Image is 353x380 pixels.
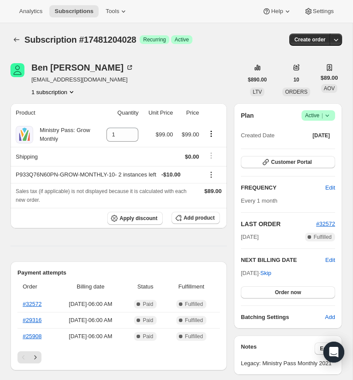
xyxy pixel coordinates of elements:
[16,170,199,179] div: P933Q76N60PN-GROW-MONTHLY-10 - 2 instances left
[257,5,297,17] button: Help
[40,136,58,142] small: Monthly
[322,112,323,119] span: |
[17,351,220,363] nav: Pagination
[175,36,189,43] span: Active
[293,76,299,83] span: 10
[23,317,41,323] a: #29316
[58,332,123,341] span: [DATE] · 06:00 AM
[58,316,123,325] span: [DATE] · 06:00 AM
[14,5,48,17] button: Analytics
[299,5,339,17] button: Settings
[325,313,335,322] span: Add
[307,129,335,142] button: [DATE]
[185,301,203,308] span: Fulfilled
[241,197,278,204] span: Every 1 month
[143,317,153,324] span: Paid
[241,220,316,228] h2: LAST ORDER
[171,212,220,224] button: Add product
[248,76,267,83] span: $890.00
[204,151,218,160] button: Shipping actions
[16,188,187,203] span: Sales tax (if applicable) is not displayed because it is calculated with each new order.
[295,36,326,43] span: Create order
[185,333,203,340] span: Fulfilled
[241,111,254,120] h2: Plan
[185,317,203,324] span: Fulfilled
[243,74,272,86] button: $890.00
[241,359,335,368] span: Legacy: Ministry Pass Monthly 2021
[316,221,335,227] a: #32572
[255,266,277,280] button: Skip
[31,63,134,72] div: Ben [PERSON_NAME]
[10,103,98,122] th: Product
[320,345,330,352] span: Edit
[16,126,33,143] img: product img
[182,131,199,138] span: $99.00
[23,333,41,339] a: #25908
[305,111,332,120] span: Active
[204,129,218,139] button: Product actions
[324,85,335,92] span: AOV
[10,63,24,77] span: Ben Stroup
[320,181,340,195] button: Edit
[33,126,90,143] div: Ministry Pass: Grow
[141,103,175,122] th: Unit Price
[17,268,220,277] h2: Payment attempts
[285,89,307,95] span: ORDERS
[120,215,158,222] span: Apply discount
[315,343,335,355] button: Edit
[326,183,335,192] span: Edit
[320,310,340,324] button: Add
[271,8,283,15] span: Help
[128,282,163,291] span: Status
[271,159,312,166] span: Customer Portal
[100,5,133,17] button: Tools
[143,333,153,340] span: Paid
[98,103,141,122] th: Quantity
[241,256,326,265] h2: NEXT BILLING DATE
[241,156,335,168] button: Customer Portal
[106,8,119,15] span: Tools
[241,313,325,322] h6: Batching Settings
[260,269,271,278] span: Skip
[241,270,271,276] span: [DATE] ·
[161,170,181,179] span: - $10.00
[275,289,301,296] span: Order now
[10,147,98,166] th: Shipping
[107,212,163,225] button: Apply discount
[176,103,202,122] th: Price
[143,36,166,43] span: Recurring
[241,131,274,140] span: Created Date
[288,74,304,86] button: 10
[321,74,338,82] span: $89.00
[253,89,262,95] span: LTV
[241,286,335,299] button: Order now
[204,188,222,194] span: $89.00
[185,153,199,160] span: $0.00
[168,282,215,291] span: Fulfillment
[289,34,331,46] button: Create order
[241,233,259,241] span: [DATE]
[49,5,99,17] button: Subscriptions
[24,35,136,44] span: Subscription #17481204028
[17,277,56,296] th: Order
[241,343,315,355] h3: Notes
[326,256,335,265] button: Edit
[156,131,173,138] span: $99.00
[10,34,23,46] button: Subscriptions
[29,351,41,363] button: Next
[31,88,76,96] button: Product actions
[58,282,123,291] span: Billing date
[55,8,93,15] span: Subscriptions
[323,342,344,363] div: Open Intercom Messenger
[314,234,332,241] span: Fulfilled
[58,300,123,309] span: [DATE] · 06:00 AM
[316,220,335,228] button: #32572
[312,132,330,139] span: [DATE]
[143,301,153,308] span: Paid
[313,8,334,15] span: Settings
[19,8,42,15] span: Analytics
[23,301,41,307] a: #32572
[184,214,215,221] span: Add product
